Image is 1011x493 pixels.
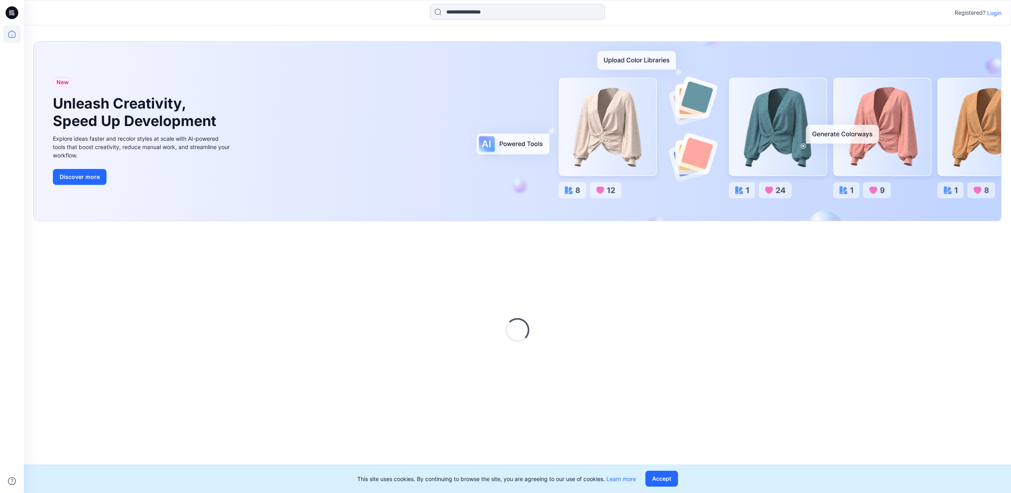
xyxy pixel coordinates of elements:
[53,169,107,185] button: Discover more
[53,95,220,129] h1: Unleash Creativity, Speed Up Development
[53,169,232,185] a: Discover more
[987,9,1001,17] p: Login
[357,475,636,483] p: This site uses cookies. By continuing to browse the site, you are agreeing to our use of cookies.
[606,476,636,482] a: Learn more
[56,78,69,87] span: New
[955,8,986,17] p: Registered?
[645,471,678,487] button: Accept
[53,134,232,159] div: Explore ideas faster and recolor styles at scale with AI-powered tools that boost creativity, red...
